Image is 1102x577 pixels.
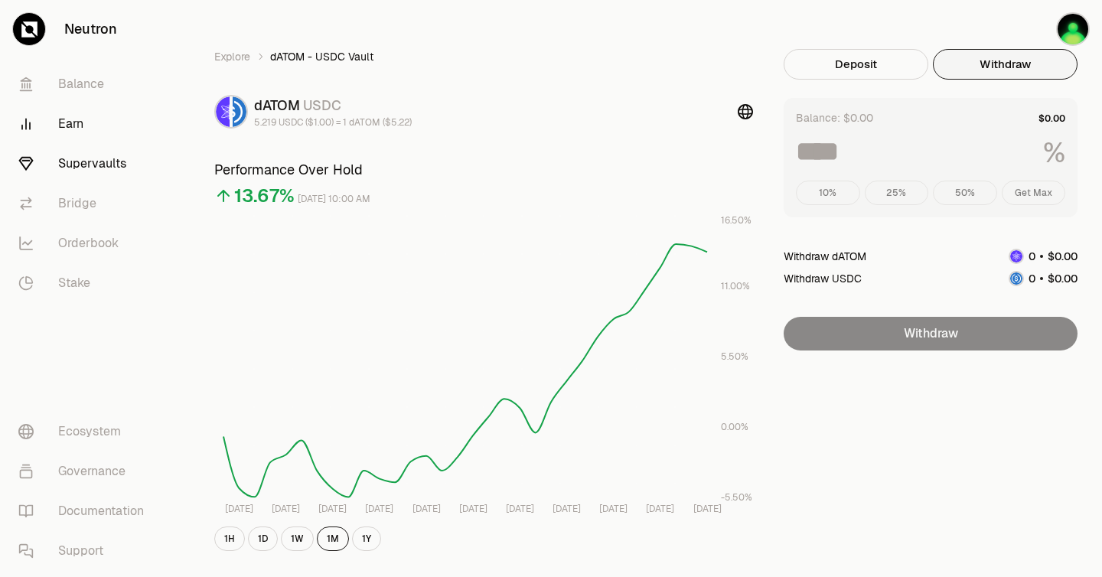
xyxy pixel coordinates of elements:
a: Supervaults [6,144,165,184]
tspan: 11.00% [721,280,750,292]
a: Stake [6,263,165,303]
a: Orderbook [6,223,165,263]
button: 1M [317,526,349,551]
img: USDC Logo [233,96,246,127]
tspan: [DATE] [646,503,674,515]
h3: Performance Over Hold [214,159,753,181]
a: Ecosystem [6,412,165,451]
tspan: [DATE] [225,503,253,515]
img: LFIRVEEE [1056,12,1090,46]
div: Balance: $0.00 [796,110,873,126]
tspan: [DATE] [272,503,300,515]
img: dATOM Logo [216,96,230,127]
span: dATOM - USDC Vault [270,49,373,64]
a: Explore [214,49,250,64]
tspan: 16.50% [721,214,752,227]
img: dATOM Logo [1010,250,1022,262]
button: Withdraw [933,49,1078,80]
a: Governance [6,451,165,491]
div: 13.67% [234,184,295,208]
span: % [1043,138,1065,168]
tspan: -5.50% [721,491,752,504]
div: dATOM [254,95,412,116]
tspan: [DATE] [318,503,347,515]
a: Earn [6,104,165,144]
tspan: [DATE] [506,503,534,515]
div: Withdraw USDC [784,271,862,286]
tspan: [DATE] [553,503,581,515]
div: 5.219 USDC ($1.00) = 1 dATOM ($5.22) [254,116,412,129]
tspan: 5.50% [721,350,748,363]
button: 1H [214,526,245,551]
div: Withdraw dATOM [784,249,866,264]
tspan: [DATE] [459,503,487,515]
a: Documentation [6,491,165,531]
a: Bridge [6,184,165,223]
nav: breadcrumb [214,49,753,64]
div: [DATE] 10:00 AM [298,191,370,208]
tspan: [DATE] [693,503,722,515]
tspan: [DATE] [365,503,393,515]
button: Deposit [784,49,928,80]
span: USDC [303,96,341,114]
a: Balance [6,64,165,104]
tspan: [DATE] [599,503,628,515]
button: 1Y [352,526,381,551]
tspan: 0.00% [721,421,748,433]
a: Support [6,531,165,571]
button: 1D [248,526,278,551]
button: 1W [281,526,314,551]
img: USDC Logo [1010,272,1022,285]
tspan: [DATE] [412,503,441,515]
